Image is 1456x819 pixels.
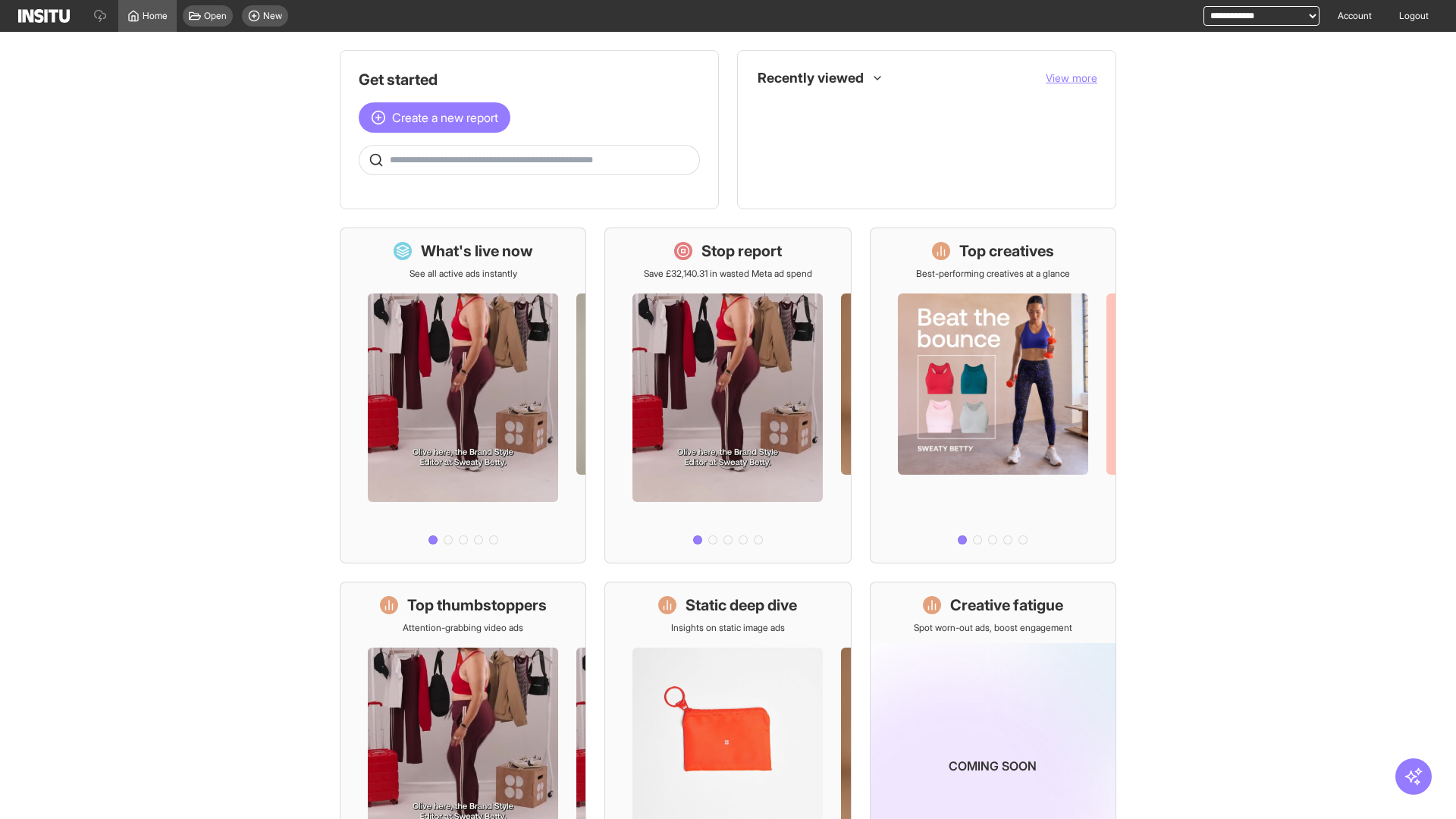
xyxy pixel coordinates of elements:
[403,622,523,634] p: Attention-grabbing video ads
[644,268,812,280] p: Save £32,140.31 in wasted Meta ad spend
[204,10,227,22] span: Open
[340,227,586,563] a: What's live nowSee all active ads instantly
[870,227,1116,563] a: Top creativesBest-performing creatives at a glance
[18,9,70,23] img: Logo
[359,69,700,90] h1: Get started
[1046,71,1097,86] button: View more
[604,227,851,563] a: Stop reportSave £32,140.31 in wasted Meta ad spend
[959,240,1054,262] h1: Top creatives
[407,595,547,616] h1: Top thumbstoppers
[916,268,1070,280] p: Best-performing creatives at a glance
[671,622,785,634] p: Insights on static image ads
[409,268,517,280] p: See all active ads instantly
[1046,71,1097,84] span: View more
[392,108,498,127] span: Create a new report
[263,10,282,22] span: New
[359,102,510,133] button: Create a new report
[143,10,168,22] span: Home
[421,240,533,262] h1: What's live now
[701,240,782,262] h1: Stop report
[686,595,797,616] h1: Static deep dive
